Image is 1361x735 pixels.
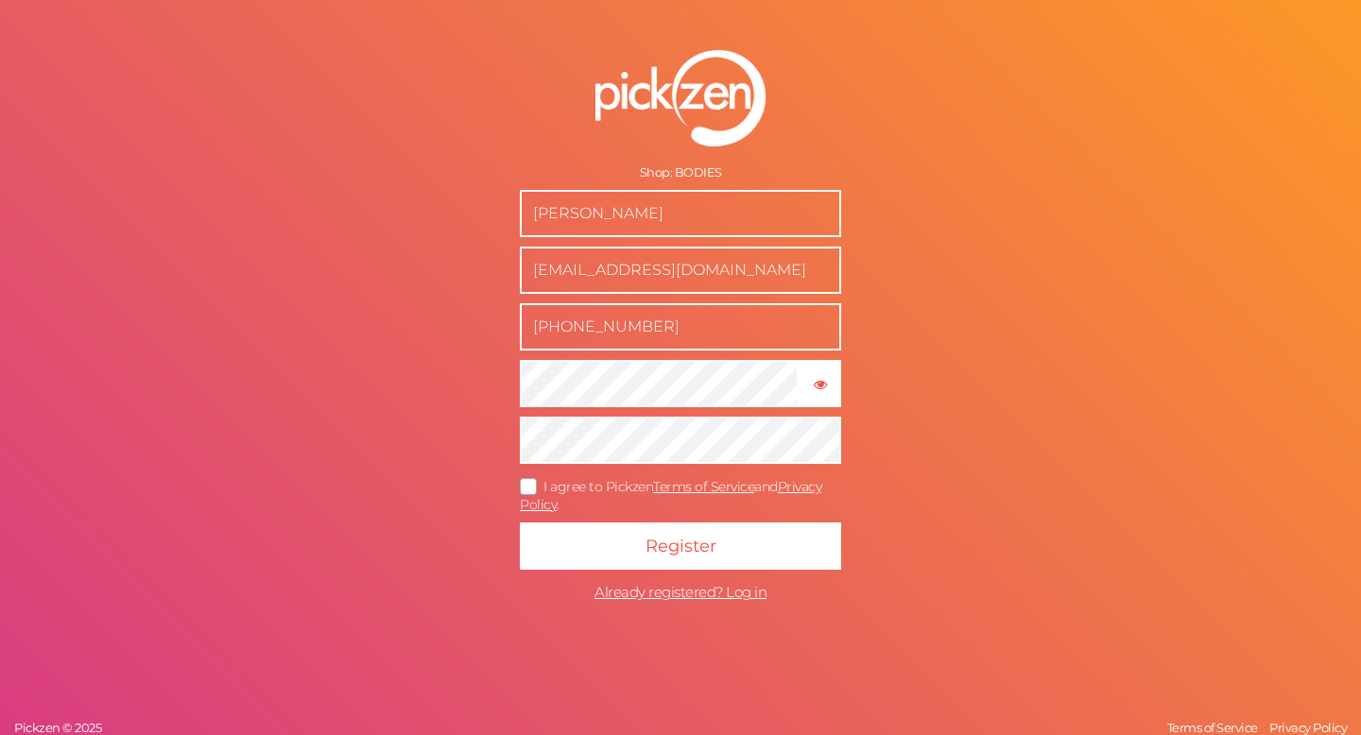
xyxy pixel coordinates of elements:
input: Phone [520,303,841,350]
span: Register [646,536,716,556]
span: Privacy Policy [1269,720,1347,735]
input: Business e-mail [520,247,841,294]
a: Privacy Policy [520,478,821,513]
button: Register [520,522,841,570]
a: Terms of Service [1163,720,1263,735]
img: pz-logo-white.png [595,50,766,146]
span: Already registered? Log in [594,583,767,601]
a: Terms of Service [653,478,754,495]
span: Terms of Service [1167,720,1258,735]
input: Name [520,190,841,237]
div: Shop: BODIES [520,165,841,180]
span: I agree to Pickzen and . [520,478,821,513]
a: Pickzen © 2025 [9,720,106,735]
a: Privacy Policy [1265,720,1352,735]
